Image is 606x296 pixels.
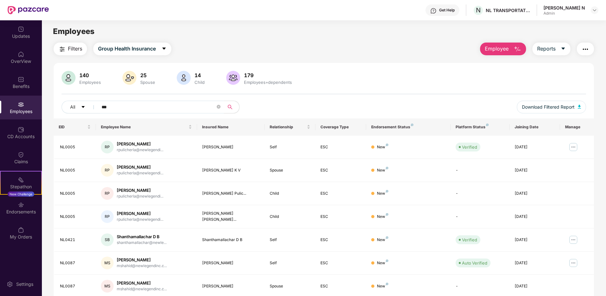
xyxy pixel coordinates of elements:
[515,167,555,173] div: [DATE]
[456,124,504,130] div: Platform Status
[78,72,102,78] div: 140
[139,80,156,85] div: Spouse
[515,214,555,220] div: [DATE]
[101,187,114,200] div: RP
[117,263,167,269] div: mshahid@newlegendinc.c...
[62,71,76,85] img: svg+xml;base64,PHN2ZyB4bWxucz0iaHR0cDovL3d3dy53My5vcmcvMjAwMC9zdmciIHhtbG5zOnhsaW5rPSJodHRwOi8vd3...
[18,76,24,83] img: svg+xml;base64,PHN2ZyBpZD0iQmVuZWZpdHMiIHhtbG5zPSJodHRwOi8vd3d3LnczLm9yZy8yMDAwL3N2ZyIgd2lkdGg9Ij...
[18,151,24,158] img: svg+xml;base64,PHN2ZyBpZD0iQ2xhaW0iIHhtbG5zPSJodHRwOi8vd3d3LnczLm9yZy8yMDAwL3N2ZyIgd2lkdGg9IjIwIi...
[462,260,487,266] div: Auto Verified
[517,101,586,113] button: Download Filtered Report
[18,26,24,32] img: svg+xml;base64,PHN2ZyBpZD0iVXBkYXRlZCIgeG1sbnM9Imh0dHA6Ly93d3cudzMub3JnLzIwMDAvc3ZnIiB3aWR0aD0iMj...
[377,167,388,173] div: New
[53,27,95,36] span: Employees
[377,214,388,220] div: New
[270,283,310,289] div: Spouse
[217,104,221,110] span: close-circle
[202,237,260,243] div: Shanthamallachar D B
[451,159,510,182] td: -
[70,104,75,111] span: All
[78,80,102,85] div: Employees
[101,233,114,246] div: SB
[59,124,86,130] span: EID
[117,170,163,176] div: rpulicherla@newlegendi...
[386,259,388,262] img: svg+xml;base64,PHN2ZyB4bWxucz0iaHR0cDovL3d3dy53My5vcmcvMjAwMC9zdmciIHdpZHRoPSI4IiBoZWlnaHQ9IjgiIH...
[462,237,477,243] div: Verified
[270,260,310,266] div: Self
[18,51,24,57] img: svg+xml;base64,PHN2ZyBpZD0iSG9tZSIgeG1sbnM9Imh0dHA6Ly93d3cudzMub3JnLzIwMDAvc3ZnIiB3aWR0aD0iMjAiIG...
[117,217,163,223] div: rpulicherla@newlegendi...
[543,11,585,16] div: Admin
[197,118,265,136] th: Insured Name
[522,104,575,111] span: Download Filtered Report
[386,283,388,285] img: svg+xml;base64,PHN2ZyB4bWxucz0iaHR0cDovL3d3dy53My5vcmcvMjAwMC9zdmciIHdpZHRoPSI4IiBoZWlnaHQ9IjgiIH...
[18,126,24,133] img: svg+xml;base64,PHN2ZyBpZD0iQ0RfQWNjb3VudHMiIGRhdGEtbmFtZT0iQ0QgQWNjb3VudHMiIHhtbG5zPSJodHRwOi8vd3...
[411,124,413,126] img: svg+xml;base64,PHN2ZyB4bWxucz0iaHR0cDovL3d3dy53My5vcmcvMjAwMC9zdmciIHdpZHRoPSI4IiBoZWlnaHQ9IjgiIH...
[515,191,555,197] div: [DATE]
[386,167,388,169] img: svg+xml;base64,PHN2ZyB4bWxucz0iaHR0cDovL3d3dy53My5vcmcvMjAwMC9zdmciIHdpZHRoPSI4IiBoZWlnaHQ9IjgiIH...
[139,72,156,78] div: 25
[320,283,361,289] div: ESC
[60,167,91,173] div: NL0005
[320,214,361,220] div: ESC
[270,214,310,220] div: Child
[243,80,293,85] div: Employees+dependents
[515,237,555,243] div: [DATE]
[270,237,310,243] div: Self
[8,192,34,197] div: New Challenge
[451,205,510,228] td: -
[202,144,260,150] div: [PERSON_NAME]
[377,237,388,243] div: New
[117,280,167,286] div: [PERSON_NAME]
[96,118,197,136] th: Employee Name
[193,80,206,85] div: Child
[54,118,96,136] th: EID
[18,227,24,233] img: svg+xml;base64,PHN2ZyBpZD0iTXlfT3JkZXJzIiBkYXRhLW5hbWU9Ik15IE9yZGVycyIgeG1sbnM9Imh0dHA6Ly93d3cudz...
[117,240,167,246] div: shanthamallachar@newle...
[582,45,589,53] img: svg+xml;base64,PHN2ZyB4bWxucz0iaHR0cDovL3d3dy53My5vcmcvMjAwMC9zdmciIHdpZHRoPSIyNCIgaGVpZ2h0PSIyNC...
[320,144,361,150] div: ESC
[202,167,260,173] div: [PERSON_NAME] K V
[101,280,114,293] div: MS
[101,164,114,177] div: RP
[371,124,445,130] div: Endorsement Status
[101,257,114,269] div: MS
[476,6,481,14] span: N
[202,283,260,289] div: [PERSON_NAME]
[485,45,509,53] span: Employee
[515,283,555,289] div: [DATE]
[217,105,221,109] span: close-circle
[202,211,260,223] div: [PERSON_NAME] [PERSON_NAME]...
[320,167,361,173] div: ESC
[510,118,560,136] th: Joining Date
[161,46,167,52] span: caret-down
[462,144,477,150] div: Verified
[18,177,24,183] img: svg+xml;base64,PHN2ZyB4bWxucz0iaHR0cDovL3d3dy53My5vcmcvMjAwMC9zdmciIHdpZHRoPSIyMSIgaGVpZ2h0PSIyMC...
[515,144,555,150] div: [DATE]
[8,6,49,14] img: New Pazcare Logo
[568,235,578,245] img: manageButton
[202,260,260,266] div: [PERSON_NAME]
[60,144,91,150] div: NL0005
[224,101,240,113] button: search
[81,105,85,110] span: caret-down
[270,191,310,197] div: Child
[514,45,521,53] img: svg+xml;base64,PHN2ZyB4bWxucz0iaHR0cDovL3d3dy53My5vcmcvMjAwMC9zdmciIHhtbG5zOnhsaW5rPSJodHRwOi8vd3...
[177,71,191,85] img: svg+xml;base64,PHN2ZyB4bWxucz0iaHR0cDovL3d3dy53My5vcmcvMjAwMC9zdmciIHhtbG5zOnhsaW5rPSJodHRwOi8vd3...
[486,7,530,13] div: NL TRANSPORTATION PRIVATE LIMITED
[243,72,293,78] div: 179
[224,104,236,110] span: search
[430,8,437,14] img: svg+xml;base64,PHN2ZyBpZD0iSGVscC0zMngzMiIgeG1sbnM9Imh0dHA6Ly93d3cudzMub3JnLzIwMDAvc3ZnIiB3aWR0aD...
[320,260,361,266] div: ESC
[386,144,388,146] img: svg+xml;base64,PHN2ZyB4bWxucz0iaHR0cDovL3d3dy53My5vcmcvMjAwMC9zdmciIHdpZHRoPSI4IiBoZWlnaHQ9IjgiIH...
[568,142,578,152] img: manageButton
[377,144,388,150] div: New
[439,8,455,13] div: Get Help
[117,286,167,292] div: mshahid@newlegendinc.c...
[117,164,163,170] div: [PERSON_NAME]
[532,43,570,55] button: Reportscaret-down
[543,5,585,11] div: [PERSON_NAME] N
[60,214,91,220] div: NL0005
[270,124,306,130] span: Relationship
[58,45,66,53] img: svg+xml;base64,PHN2ZyB4bWxucz0iaHR0cDovL3d3dy53My5vcmcvMjAwMC9zdmciIHdpZHRoPSIyNCIgaGVpZ2h0PSIyNC...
